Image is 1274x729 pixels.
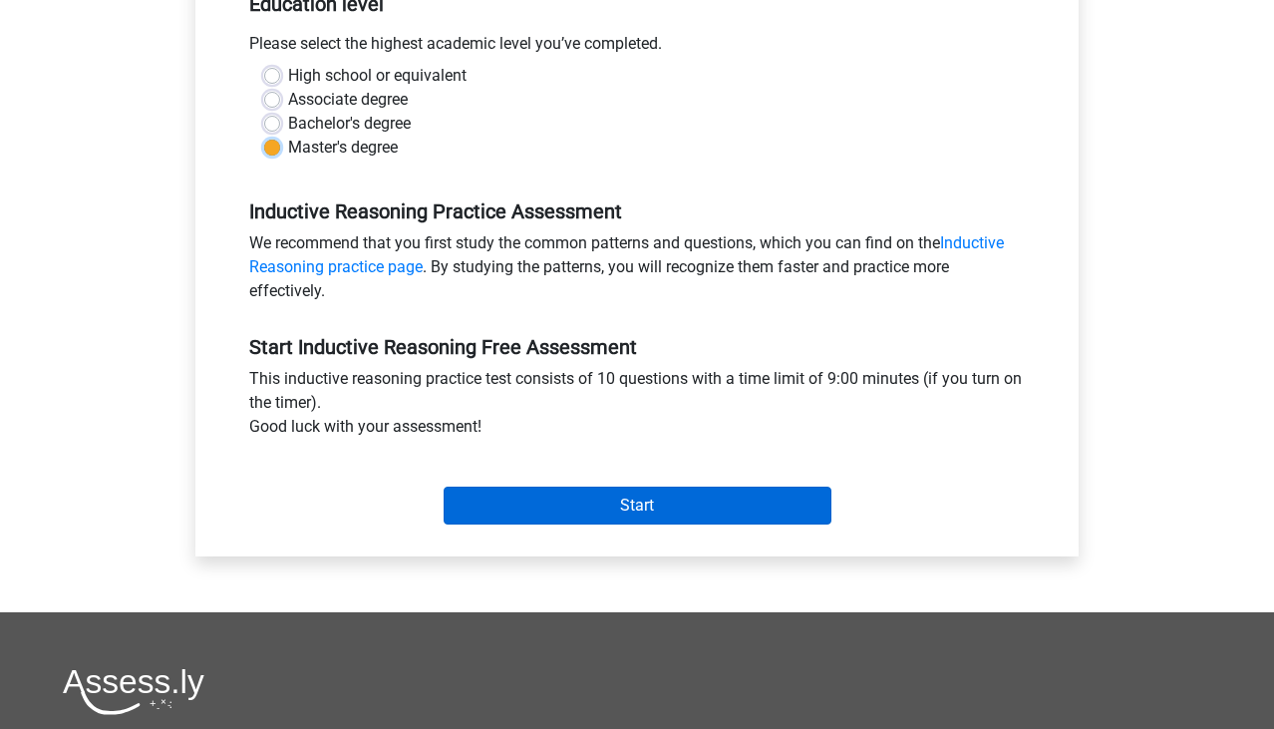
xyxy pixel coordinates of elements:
[444,487,831,525] input: Start
[288,112,411,136] label: Bachelor's degree
[63,668,204,715] img: Assessly logo
[288,64,467,88] label: High school or equivalent
[234,367,1040,447] div: This inductive reasoning practice test consists of 10 questions with a time limit of 9:00 minutes...
[234,32,1040,64] div: Please select the highest academic level you’ve completed.
[249,335,1025,359] h5: Start Inductive Reasoning Free Assessment
[234,231,1040,311] div: We recommend that you first study the common patterns and questions, which you can find on the . ...
[288,88,408,112] label: Associate degree
[249,199,1025,223] h5: Inductive Reasoning Practice Assessment
[288,136,398,160] label: Master's degree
